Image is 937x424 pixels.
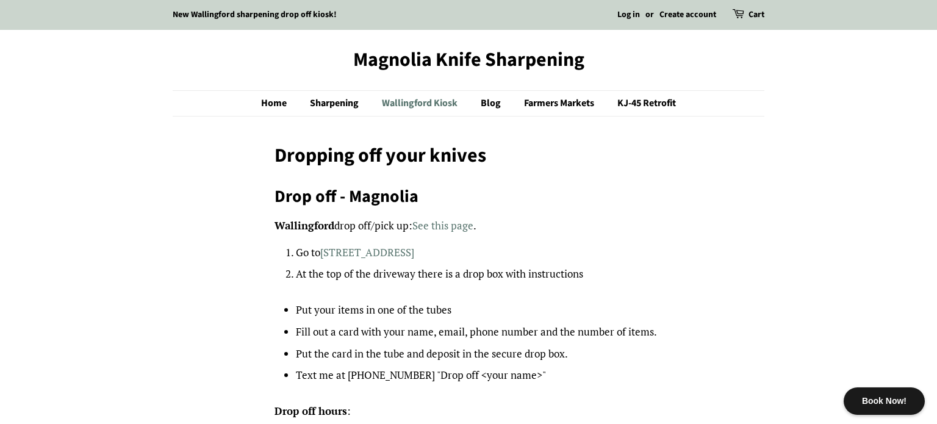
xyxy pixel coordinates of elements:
[749,8,764,23] a: Cart
[373,91,470,116] a: Wallingford Kiosk
[275,217,663,235] p: drop off/pick up: .
[617,9,640,21] a: Log in
[173,48,764,71] a: Magnolia Knife Sharpening
[296,301,663,319] li: Put your items in one of the tubes
[301,91,371,116] a: Sharpening
[296,345,663,363] li: Put the card in the tube and deposit in the secure drop box.
[296,265,663,283] li: At the top of the driveway there is a drop box with instructions
[275,404,347,418] strong: Drop off hours
[412,218,473,232] a: See this page
[515,91,606,116] a: Farmers Markets
[261,91,299,116] a: Home
[844,387,925,415] div: Book Now!
[320,245,414,259] a: [STREET_ADDRESS]
[296,244,663,262] li: Go to
[296,367,663,384] li: Text me at [PHONE_NUMBER] "Drop off <your name>"
[608,91,676,116] a: KJ-45 Retrofit
[645,8,654,23] li: or
[275,185,663,207] h2: Drop off - Magnolia
[275,144,663,167] h1: Dropping off your knives
[275,218,334,232] strong: Wallingford
[472,91,513,116] a: Blog
[173,9,337,21] a: New Wallingford sharpening drop off kiosk!
[659,9,716,21] a: Create account
[296,323,663,341] li: Fill out a card with your name, email, phone number and the number of items.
